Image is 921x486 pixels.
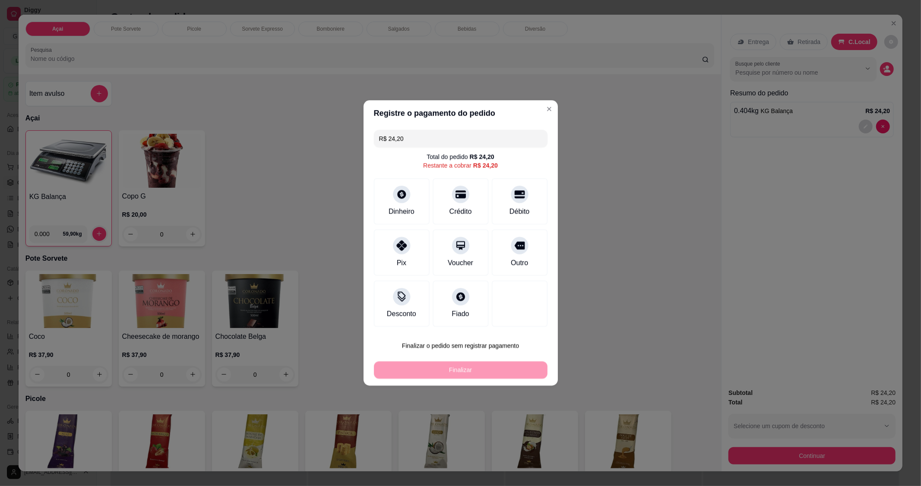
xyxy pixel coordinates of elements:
[379,130,542,147] input: Ex.: hambúrguer de cordeiro
[511,258,528,268] div: Outro
[448,258,473,268] div: Voucher
[427,152,494,161] div: Total do pedido
[397,258,406,268] div: Pix
[374,337,548,354] button: Finalizar o pedido sem registrar pagamento
[423,161,498,170] div: Restante a cobrar
[363,100,557,126] header: Registre o pagamento do pedido
[470,152,494,161] div: R$ 24,20
[542,102,556,116] button: Close
[473,161,498,170] div: R$ 24,20
[452,309,469,319] div: Fiado
[387,309,416,319] div: Desconto
[510,207,529,217] div: Débito
[449,207,472,217] div: Crédito
[389,207,415,217] div: Dinheiro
